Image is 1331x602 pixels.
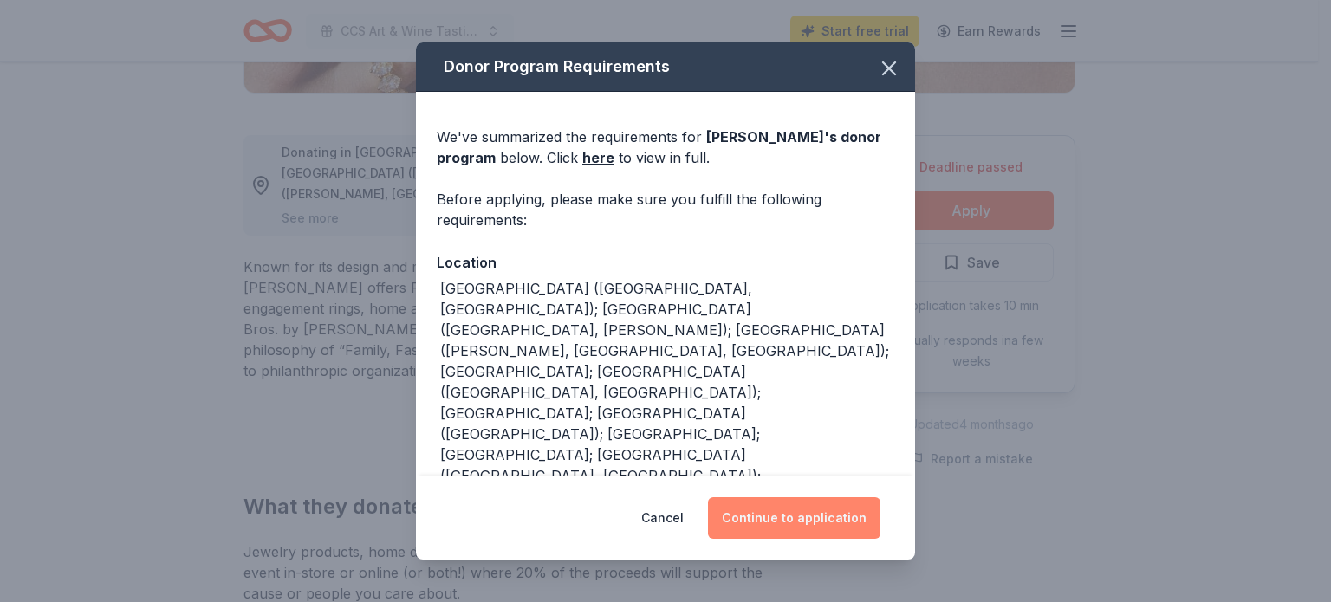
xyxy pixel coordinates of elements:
[437,126,894,168] div: We've summarized the requirements for below. Click to view in full.
[708,497,880,539] button: Continue to application
[437,189,894,230] div: Before applying, please make sure you fulfill the following requirements:
[641,497,684,539] button: Cancel
[582,147,614,168] a: here
[437,251,894,274] div: Location
[416,42,915,92] div: Donor Program Requirements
